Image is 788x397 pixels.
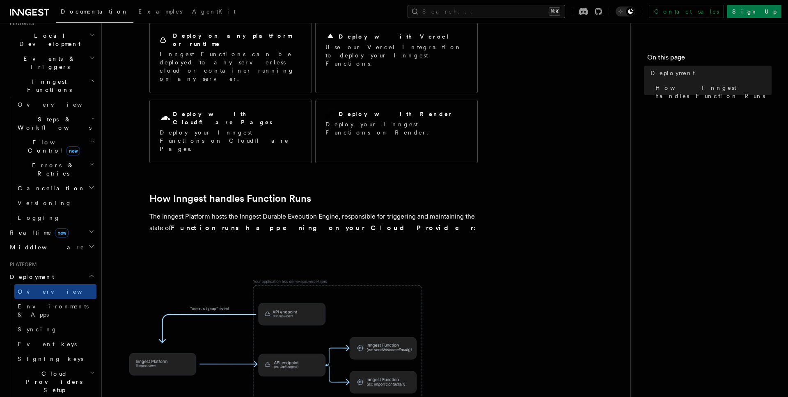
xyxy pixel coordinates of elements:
[7,74,96,97] button: Inngest Functions
[325,43,467,68] p: Use our Vercel Integration to deploy your Inngest Functions.
[66,146,80,155] span: new
[7,225,96,240] button: Realtimenew
[7,243,85,251] span: Middleware
[138,8,182,15] span: Examples
[133,2,187,22] a: Examples
[647,66,772,80] a: Deployment
[18,214,60,221] span: Logging
[14,138,90,155] span: Flow Control
[7,261,37,268] span: Platform
[14,210,96,225] a: Logging
[14,322,96,337] a: Syncing
[18,303,89,318] span: Environments & Apps
[315,21,478,93] a: Deploy with VercelUse our Vercel Integration to deploy your Inngest Functions.
[727,5,781,18] a: Sign Up
[14,181,96,196] button: Cancellation
[192,8,236,15] span: AgentKit
[616,7,635,16] button: Toggle dark mode
[7,228,69,237] span: Realtime
[7,273,54,281] span: Deployment
[14,196,96,210] a: Versioning
[61,8,128,15] span: Documentation
[173,32,302,48] h2: Deploy on any platform or runtime
[647,52,772,66] h4: On this page
[160,113,171,124] svg: Cloudflare
[14,370,91,394] span: Cloud Providers Setup
[7,269,96,284] button: Deployment
[339,32,449,41] h2: Deploy with Vercel
[14,115,92,132] span: Steps & Workflows
[56,2,133,23] a: Documentation
[649,5,724,18] a: Contact sales
[173,110,302,126] h2: Deploy with Cloudflare Pages
[14,337,96,351] a: Event keys
[14,158,96,181] button: Errors & Retries
[149,193,311,204] a: How Inngest handles Function Runs
[7,32,89,48] span: Local Development
[18,288,102,295] span: Overview
[7,240,96,255] button: Middleware
[171,224,474,232] strong: Function runs happening on your Cloud Provider
[14,161,89,178] span: Errors & Retries
[160,128,302,153] p: Deploy your Inngest Functions on Cloudflare Pages.
[18,356,83,362] span: Signing keys
[14,351,96,366] a: Signing keys
[18,101,102,108] span: Overview
[149,21,312,93] a: Deploy on any platform or runtimeInngest Functions can be deployed to any serverless cloud or con...
[18,326,57,333] span: Syncing
[14,299,96,322] a: Environments & Apps
[18,200,72,206] span: Versioning
[339,110,453,118] h2: Deploy with Render
[652,80,772,103] a: How Inngest handles Function Runs
[14,112,96,135] button: Steps & Workflows
[7,20,34,27] span: Features
[14,97,96,112] a: Overview
[14,184,85,192] span: Cancellation
[7,78,89,94] span: Inngest Functions
[7,28,96,51] button: Local Development
[549,7,560,16] kbd: ⌘K
[160,50,302,83] p: Inngest Functions can be deployed to any serverless cloud or container running on any server.
[14,135,96,158] button: Flow Controlnew
[408,5,565,18] button: Search...⌘K
[315,100,478,163] a: Deploy with RenderDeploy your Inngest Functions on Render.
[14,284,96,299] a: Overview
[7,55,89,71] span: Events & Triggers
[55,228,69,237] span: new
[325,120,467,137] p: Deploy your Inngest Functions on Render.
[149,211,478,234] p: The Inngest Platform hosts the Inngest Durable Execution Engine, responsible for triggering and m...
[7,51,96,74] button: Events & Triggers
[149,100,312,163] a: Deploy with Cloudflare PagesDeploy your Inngest Functions on Cloudflare Pages.
[187,2,241,22] a: AgentKit
[7,97,96,225] div: Inngest Functions
[655,84,772,100] span: How Inngest handles Function Runs
[18,341,77,347] span: Event keys
[651,69,695,77] span: Deployment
